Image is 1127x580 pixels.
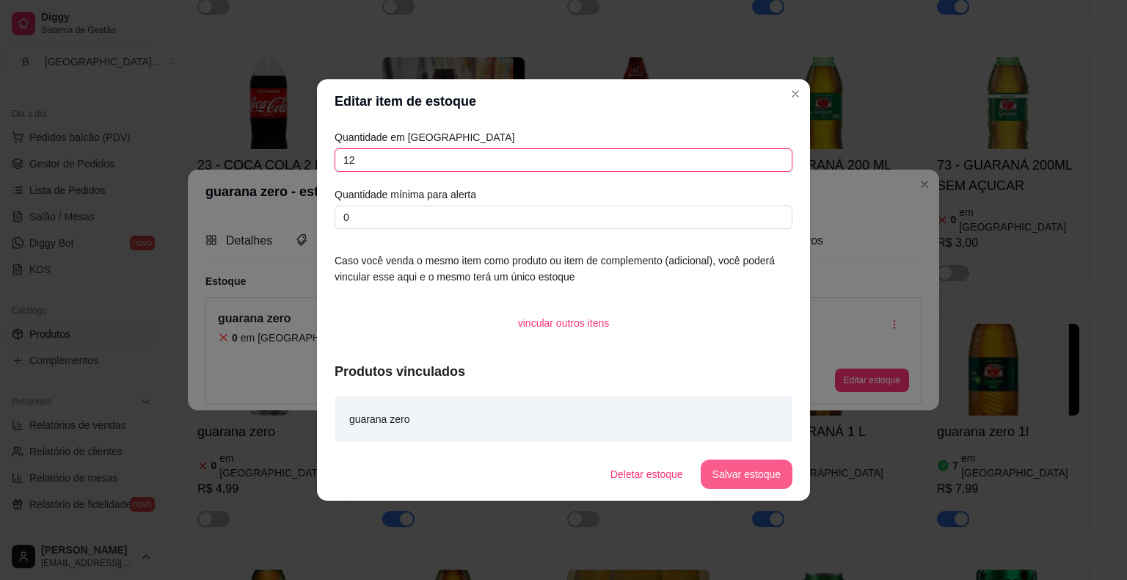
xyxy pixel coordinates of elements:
header: Editar item de estoque [317,79,810,123]
article: Quantidade mínima para alerta [335,186,792,203]
button: Salvar estoque [701,460,792,489]
article: Quantidade em [GEOGRAPHIC_DATA] [335,129,792,145]
article: guarana zero [349,411,410,427]
article: Caso você venda o mesmo item como produto ou item de complemento (adicional), você poderá vincula... [335,253,792,285]
button: Close [784,82,807,106]
button: vincular outros itens [506,308,621,338]
article: Produtos vinculados [335,361,792,382]
button: Deletar estoque [599,460,695,489]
